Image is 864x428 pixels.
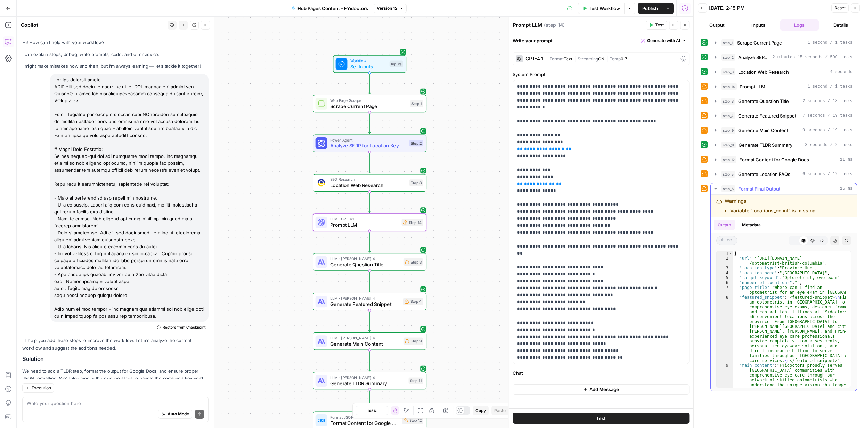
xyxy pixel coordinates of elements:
span: step_3 [721,98,735,105]
g: Edge from step_14 to step_3 [369,231,371,252]
button: Restore from Checkpoint [154,323,209,331]
button: Reset [831,3,849,13]
span: Generate Main Content [738,127,788,134]
span: object [716,236,737,245]
span: Streaming [578,56,598,62]
span: Version 12 [377,5,397,11]
span: Scrape Current Page [330,103,407,110]
button: 4 seconds [711,66,857,78]
span: step_9 [721,127,735,134]
span: LLM · [PERSON_NAME] 4 [330,295,400,301]
span: Format [549,56,564,62]
span: | [604,55,610,62]
g: Edge from start to step_1 [369,73,371,94]
button: Test [646,21,667,30]
div: 4 [717,270,733,275]
div: Write your prompt [508,33,693,48]
div: LLM · [PERSON_NAME] 4Generate Featured SnippetStep 4 [313,293,426,310]
span: LLM · GPT-4.1 [330,216,399,222]
span: Generate Question Title [330,261,400,268]
textarea: Prompt LLM [513,22,542,29]
button: Test Workflow [578,3,624,14]
li: Variable `locations_count` is missing [730,207,816,214]
button: 1 second / 1 tasks [711,37,857,48]
span: step_4 [721,112,735,119]
h2: Solution [22,356,209,362]
button: Test [513,413,689,424]
span: LLM · [PERSON_NAME] 4 [330,256,400,261]
div: GPT-4.1 [525,56,543,61]
span: Hub Pages Content - FYidoctors [297,5,368,12]
div: Step 14 [401,219,423,226]
div: 6 [717,280,733,285]
g: Edge from step_8 to step_14 [369,192,371,213]
span: | [572,55,578,62]
span: Temp [610,56,621,62]
span: step_1 [721,39,734,46]
div: Step 12 [402,417,423,424]
div: WorkflowSet InputsInputs [313,55,426,73]
button: 15 ms [711,183,857,194]
span: LLM · [PERSON_NAME] 4 [330,374,406,380]
div: Step 9 [404,338,423,345]
div: 1 [717,251,733,256]
button: Metadata [738,220,765,230]
span: Generate Featured Snippet [330,300,400,308]
span: step_6 [721,185,735,192]
button: 9 seconds / 19 tasks [711,125,857,136]
button: Inputs [739,19,778,31]
button: 6 seconds / 12 tasks [711,169,857,180]
span: Execution [32,385,51,391]
span: Auto Mode [168,411,189,417]
span: Analyze SERP for Location Keywords [738,54,770,61]
button: Output [714,220,735,230]
span: Power Agent [330,137,406,143]
button: Publish [638,3,662,14]
span: Prompt LLM [740,83,765,90]
p: I might make mistakes now and then, but I’m always learning — let’s tackle it together! [22,63,209,70]
span: 0.7 [621,56,627,62]
div: SEO ResearchLocation Web ResearchStep 8 [313,174,426,192]
div: LLM · [PERSON_NAME] 4Generate Main ContentStep 9 [313,332,426,350]
span: ( step_14 ) [544,22,565,29]
span: 1 second / 1 tasks [807,83,853,90]
div: LLM · [PERSON_NAME] 4Generate Question TitleStep 3 [313,253,426,271]
button: 7 seconds / 19 tasks [711,110,857,121]
button: Logs [780,19,819,31]
div: Power AgentAnalyze SERP for Location KeywordsStep 2 [313,134,426,152]
button: Execution [22,383,54,393]
p: Hi! How can I help with your workflow? [22,39,209,46]
div: Step 8 [409,179,423,186]
div: Step 2 [409,140,423,146]
span: Generate TLDR Summary [330,380,406,387]
span: 2 minutes 15 seconds / 500 tasks [773,54,853,60]
span: 6 seconds / 12 tasks [802,171,853,177]
span: Toggle code folding, rows 1 through 34 [729,251,733,256]
div: 8 [717,295,733,363]
div: Inputs [390,61,403,67]
div: Step 4 [403,298,423,305]
span: LLM · [PERSON_NAME] 4 [330,335,400,341]
span: Generate TLDR Summary [739,142,792,148]
img: 3hnddut9cmlpnoegpdll2wmnov83 [318,179,325,186]
span: 3 seconds / 2 tasks [805,142,853,148]
span: Generate Location FAQs [738,171,790,178]
button: 1 second / 1 tasks [711,81,857,92]
span: Location Web Research [738,68,789,75]
span: step_5 [721,171,735,178]
button: Hub Pages Content - FYidoctors [287,3,372,14]
g: Edge from step_1 to step_2 [369,112,371,134]
g: Edge from step_2 to step_8 [369,152,371,173]
p: I'll help you add these steps to improve the workflow. Let me analyze the current workflow and su... [22,337,209,352]
span: Set Inputs [350,63,386,70]
span: step_14 [721,83,737,90]
span: 2 seconds / 18 tasks [802,98,853,104]
label: System Prompt [513,71,689,78]
g: Edge from step_9 to step_11 [369,350,371,371]
button: Add Message [513,384,689,395]
span: step_12 [721,156,736,163]
span: Format JSON [330,414,399,420]
div: Step 1 [410,100,423,107]
div: 5 [717,275,733,280]
label: Chat [513,370,689,377]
